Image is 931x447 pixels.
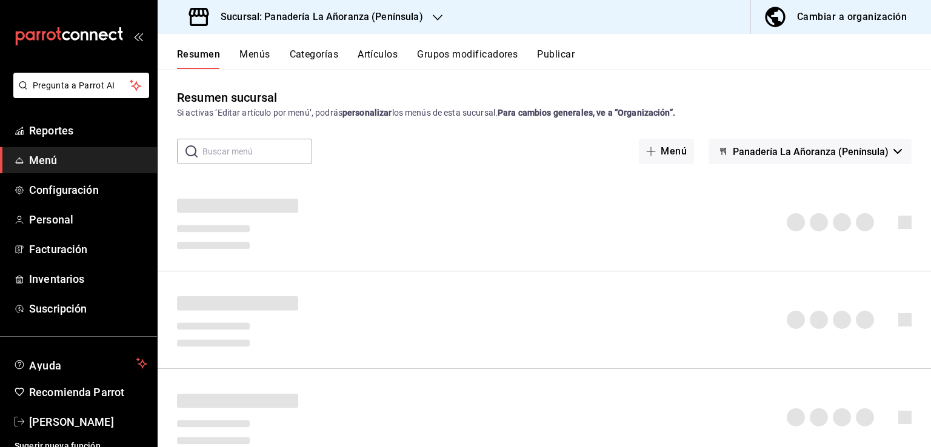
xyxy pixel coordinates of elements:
[358,48,398,69] button: Artículos
[797,8,907,25] div: Cambiar a organización
[342,108,392,118] strong: personalizar
[239,48,270,69] button: Menús
[29,211,147,228] span: Personal
[29,241,147,257] span: Facturación
[177,48,931,69] div: navigation tabs
[177,88,277,107] div: Resumen sucursal
[13,73,149,98] button: Pregunta a Parrot AI
[290,48,339,69] button: Categorías
[29,271,147,287] span: Inventarios
[733,146,889,157] span: Panadería La Añoranza (Península)
[133,31,143,41] button: open_drawer_menu
[29,300,147,317] span: Suscripción
[211,10,423,24] h3: Sucursal: Panadería La Añoranza (Península)
[498,108,675,118] strong: Para cambios generales, ve a “Organización”.
[29,356,132,371] span: Ayuda
[537,48,575,69] button: Publicar
[29,152,147,168] span: Menú
[177,107,912,119] div: Si activas ‘Editar artículo por menú’, podrás los menús de esta sucursal.
[202,139,312,164] input: Buscar menú
[29,122,147,139] span: Reportes
[29,182,147,198] span: Configuración
[8,88,149,101] a: Pregunta a Parrot AI
[29,414,147,430] span: [PERSON_NAME]
[177,48,220,69] button: Resumen
[709,139,912,164] button: Panadería La Añoranza (Península)
[639,139,694,164] button: Menú
[33,79,130,92] span: Pregunta a Parrot AI
[29,384,147,400] span: Recomienda Parrot
[417,48,518,69] button: Grupos modificadores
